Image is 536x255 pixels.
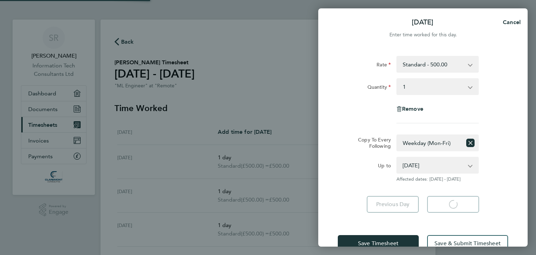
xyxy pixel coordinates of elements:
[367,84,391,92] label: Quantity
[412,17,433,27] p: [DATE]
[318,31,528,39] div: Enter time worked for this day.
[377,61,391,70] label: Rate
[434,240,501,247] span: Save & Submit Timesheet
[396,106,423,112] button: Remove
[402,105,423,112] span: Remove
[492,15,528,29] button: Cancel
[466,135,475,151] button: Reset selection
[396,176,479,182] span: Affected dates: [DATE] - [DATE]
[378,162,391,171] label: Up to
[501,19,521,25] span: Cancel
[338,235,419,252] button: Save Timesheet
[427,235,508,252] button: Save & Submit Timesheet
[352,137,391,149] label: Copy To Every Following
[358,240,399,247] span: Save Timesheet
